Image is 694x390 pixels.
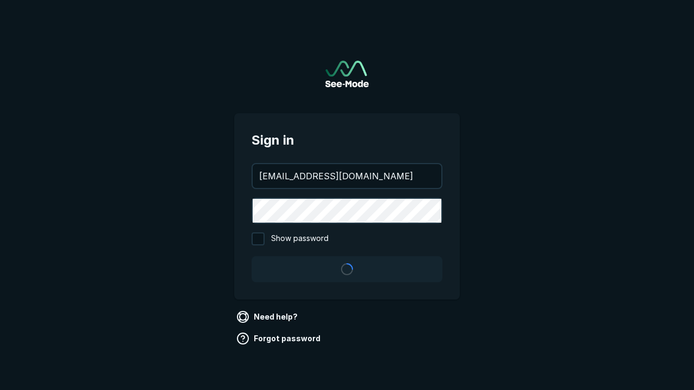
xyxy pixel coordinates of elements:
a: Go to sign in [325,61,369,87]
img: See-Mode Logo [325,61,369,87]
a: Forgot password [234,330,325,347]
span: Sign in [252,131,442,150]
input: your@email.com [253,164,441,188]
a: Need help? [234,308,302,326]
span: Show password [271,232,329,245]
